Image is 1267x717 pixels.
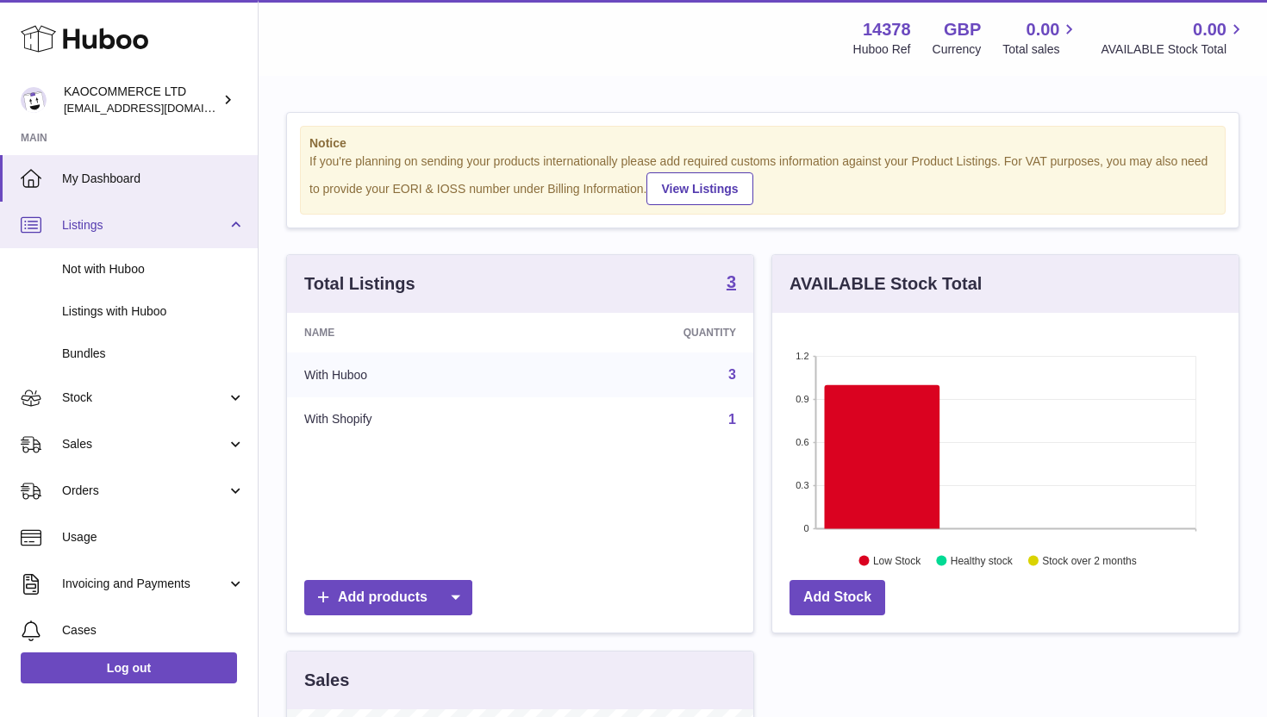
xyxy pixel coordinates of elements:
[727,273,736,294] a: 3
[62,217,227,234] span: Listings
[803,523,808,533] text: 0
[62,303,245,320] span: Listings with Huboo
[64,84,219,116] div: KAOCOMMERCE LTD
[727,273,736,290] strong: 3
[1101,41,1246,58] span: AVAILABLE Stock Total
[287,313,539,352] th: Name
[1027,18,1060,41] span: 0.00
[863,18,911,41] strong: 14378
[62,171,245,187] span: My Dashboard
[62,390,227,406] span: Stock
[1002,41,1079,58] span: Total sales
[1002,18,1079,58] a: 0.00 Total sales
[1101,18,1246,58] a: 0.00 AVAILABLE Stock Total
[853,41,911,58] div: Huboo Ref
[796,480,808,490] text: 0.3
[1193,18,1226,41] span: 0.00
[62,622,245,639] span: Cases
[728,367,736,382] a: 3
[304,580,472,615] a: Add products
[309,153,1216,205] div: If you're planning on sending your products internationally please add required customs informati...
[790,272,982,296] h3: AVAILABLE Stock Total
[62,261,245,277] span: Not with Huboo
[951,554,1014,566] text: Healthy stock
[304,272,415,296] h3: Total Listings
[944,18,981,41] strong: GBP
[728,412,736,427] a: 1
[287,352,539,397] td: With Huboo
[62,483,227,499] span: Orders
[539,313,753,352] th: Quantity
[62,576,227,592] span: Invoicing and Payments
[309,135,1216,152] strong: Notice
[1042,554,1136,566] text: Stock over 2 months
[790,580,885,615] a: Add Stock
[796,351,808,361] text: 1.2
[21,87,47,113] img: hello@lunera.co.uk
[873,554,921,566] text: Low Stock
[62,529,245,546] span: Usage
[304,669,349,692] h3: Sales
[796,394,808,404] text: 0.9
[64,101,253,115] span: [EMAIL_ADDRESS][DOMAIN_NAME]
[287,397,539,442] td: With Shopify
[62,436,227,452] span: Sales
[21,652,237,683] a: Log out
[796,437,808,447] text: 0.6
[646,172,752,205] a: View Listings
[62,346,245,362] span: Bundles
[933,41,982,58] div: Currency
